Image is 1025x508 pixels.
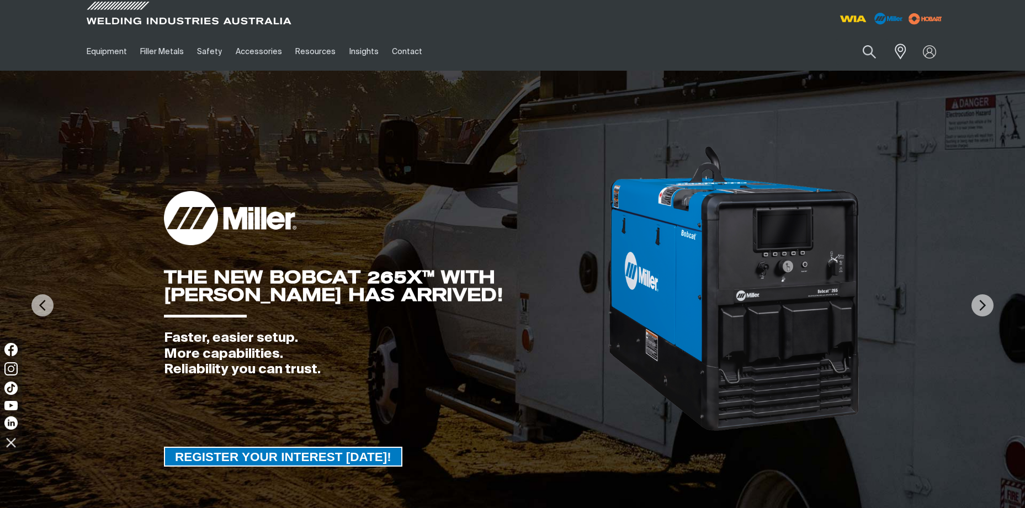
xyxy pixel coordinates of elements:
img: NextArrow [971,294,994,316]
a: REGISTER YOUR INTEREST TODAY! [164,447,402,467]
a: Insights [342,33,385,71]
span: REGISTER YOUR INTEREST [DATE]! [165,447,401,467]
a: Accessories [229,33,289,71]
img: Instagram [4,362,18,375]
nav: Main [80,33,729,71]
img: Facebook [4,343,18,356]
img: LinkedIn [4,416,18,430]
img: YouTube [4,401,18,410]
div: Faster, easier setup. More capabilities. Reliability you can trust. [164,330,607,378]
img: PrevArrow [31,294,54,316]
img: TikTok [4,382,18,395]
button: Search products [851,39,888,65]
img: hide socials [2,433,20,452]
a: Safety [190,33,229,71]
a: Resources [289,33,342,71]
img: miller [905,10,946,27]
a: Equipment [80,33,134,71]
a: Contact [385,33,429,71]
input: Product name or item number... [836,39,888,65]
a: Filler Metals [134,33,190,71]
div: THE NEW BOBCAT 265X™ WITH [PERSON_NAME] HAS ARRIVED! [164,268,607,304]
